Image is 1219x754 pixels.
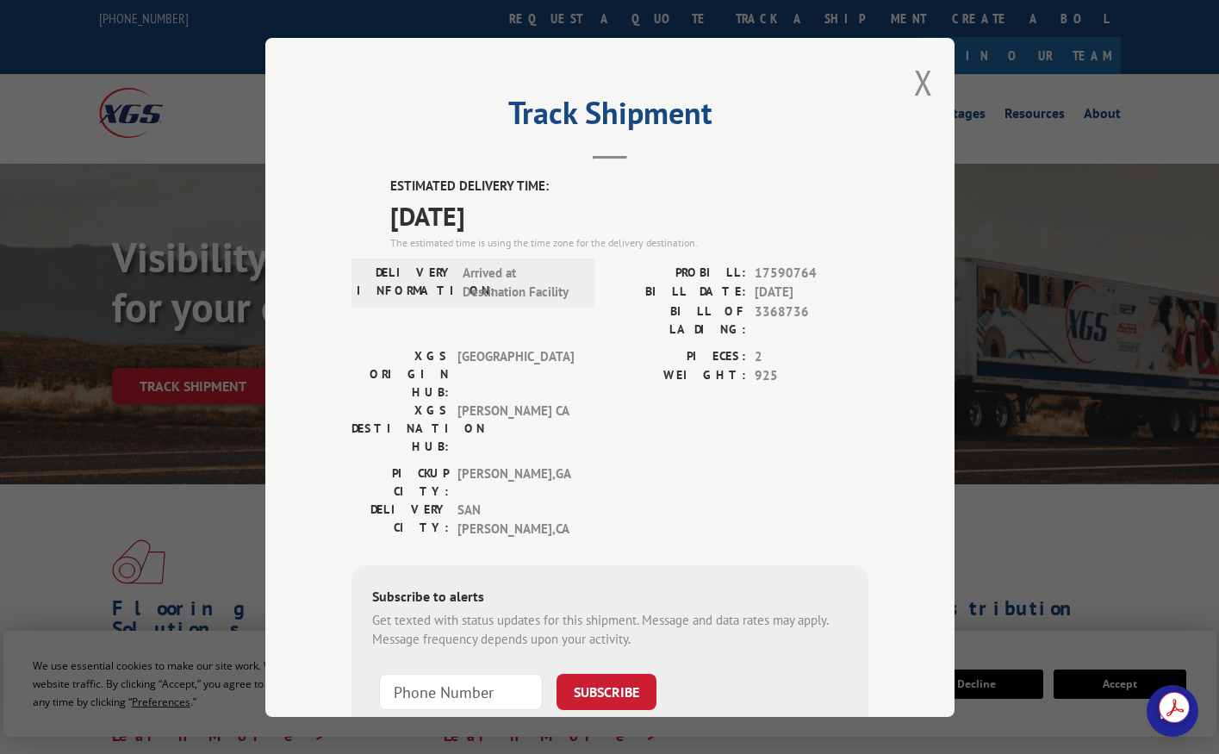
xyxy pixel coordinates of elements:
button: Close modal [914,59,933,105]
label: PROBILL: [610,263,746,283]
div: The estimated time is using the time zone for the delivery destination. [390,234,868,250]
input: Phone Number [379,673,543,709]
div: Get texted with status updates for this shipment. Message and data rates may apply. Message frequ... [372,610,848,649]
label: XGS ORIGIN HUB: [351,346,449,401]
span: [DATE] [390,196,868,234]
h2: Track Shipment [351,101,868,134]
div: Subscribe to alerts [372,585,848,610]
span: 925 [755,366,868,386]
span: 2 [755,346,868,366]
label: ESTIMATED DELIVERY TIME: [390,177,868,196]
span: 3368736 [755,302,868,338]
span: SAN [PERSON_NAME] , CA [457,500,574,539]
label: DELIVERY CITY: [351,500,449,539]
label: WEIGHT: [610,366,746,386]
label: DELIVERY INFORMATION: [357,263,454,302]
a: Open chat [1147,685,1198,737]
span: Arrived at Destination Facility [463,263,579,302]
label: PIECES: [610,346,746,366]
span: [PERSON_NAME] , GA [457,464,574,500]
label: PICKUP CITY: [351,464,449,500]
label: BILL DATE: [610,283,746,302]
label: XGS DESTINATION HUB: [351,401,449,455]
span: 17590764 [755,263,868,283]
label: BILL OF LADING: [610,302,746,338]
span: [DATE] [755,283,868,302]
button: SUBSCRIBE [557,673,656,709]
span: [PERSON_NAME] CA [457,401,574,455]
span: [GEOGRAPHIC_DATA] [457,346,574,401]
